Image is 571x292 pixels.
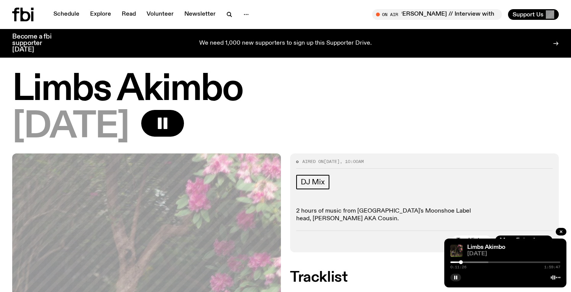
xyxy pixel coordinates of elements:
h1: Limbs Akimbo [12,73,559,107]
a: Limbs Akimbo [467,244,505,250]
button: Tracklist [452,236,491,246]
a: Explore [85,9,116,20]
span: More Episodes [500,238,541,244]
span: [DATE] [12,110,129,144]
button: Support Us [508,9,559,20]
span: DJ Mix [301,178,325,186]
span: [DATE] [467,251,560,257]
span: Tracklist [456,238,480,244]
a: Schedule [49,9,84,20]
span: Support Us [513,11,544,18]
span: , 10:00am [340,158,364,165]
a: Read [117,9,140,20]
h3: Become a fbi supporter [DATE] [12,34,61,53]
span: 0:11:26 [450,265,466,269]
h2: Tracklist [290,271,559,284]
a: More Episodes [495,236,553,246]
p: 2 hours of music from [GEOGRAPHIC_DATA]'s Moonshoe Label head, [PERSON_NAME] AKA Cousin. [296,208,553,222]
a: Newsletter [180,9,220,20]
p: We need 1,000 new supporters to sign up this Supporter Drive. [199,40,372,47]
a: DJ Mix [296,175,329,189]
img: Jackson sits at an outdoor table, legs crossed and gazing at a black and brown dog also sitting a... [450,245,463,257]
span: 1:59:47 [544,265,560,269]
span: [DATE] [324,158,340,165]
a: Volunteer [142,9,178,20]
span: Aired on [302,158,324,165]
button: On AirMornings with [PERSON_NAME] // Interview with Momma [372,9,502,20]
